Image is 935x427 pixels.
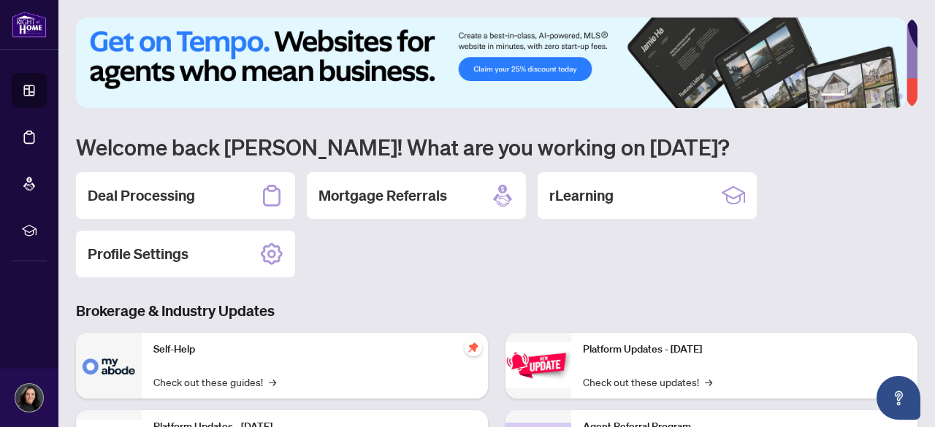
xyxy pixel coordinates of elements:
[318,185,447,206] h2: Mortgage Referrals
[76,18,907,108] img: Slide 0
[885,93,891,99] button: 5
[583,342,906,358] p: Platform Updates - [DATE]
[76,133,917,161] h1: Welcome back [PERSON_NAME]! What are you working on [DATE]?
[821,93,844,99] button: 1
[153,342,476,358] p: Self-Help
[88,244,188,264] h2: Profile Settings
[583,374,712,390] a: Check out these updates!→
[505,342,571,388] img: Platform Updates - June 23, 2025
[88,185,195,206] h2: Deal Processing
[269,374,276,390] span: →
[874,93,879,99] button: 4
[15,384,43,412] img: Profile Icon
[897,93,903,99] button: 6
[12,11,47,38] img: logo
[76,301,917,321] h3: Brokerage & Industry Updates
[705,374,712,390] span: →
[850,93,856,99] button: 2
[877,376,920,420] button: Open asap
[862,93,868,99] button: 3
[465,339,482,356] span: pushpin
[76,333,142,399] img: Self-Help
[153,374,276,390] a: Check out these guides!→
[549,185,614,206] h2: rLearning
